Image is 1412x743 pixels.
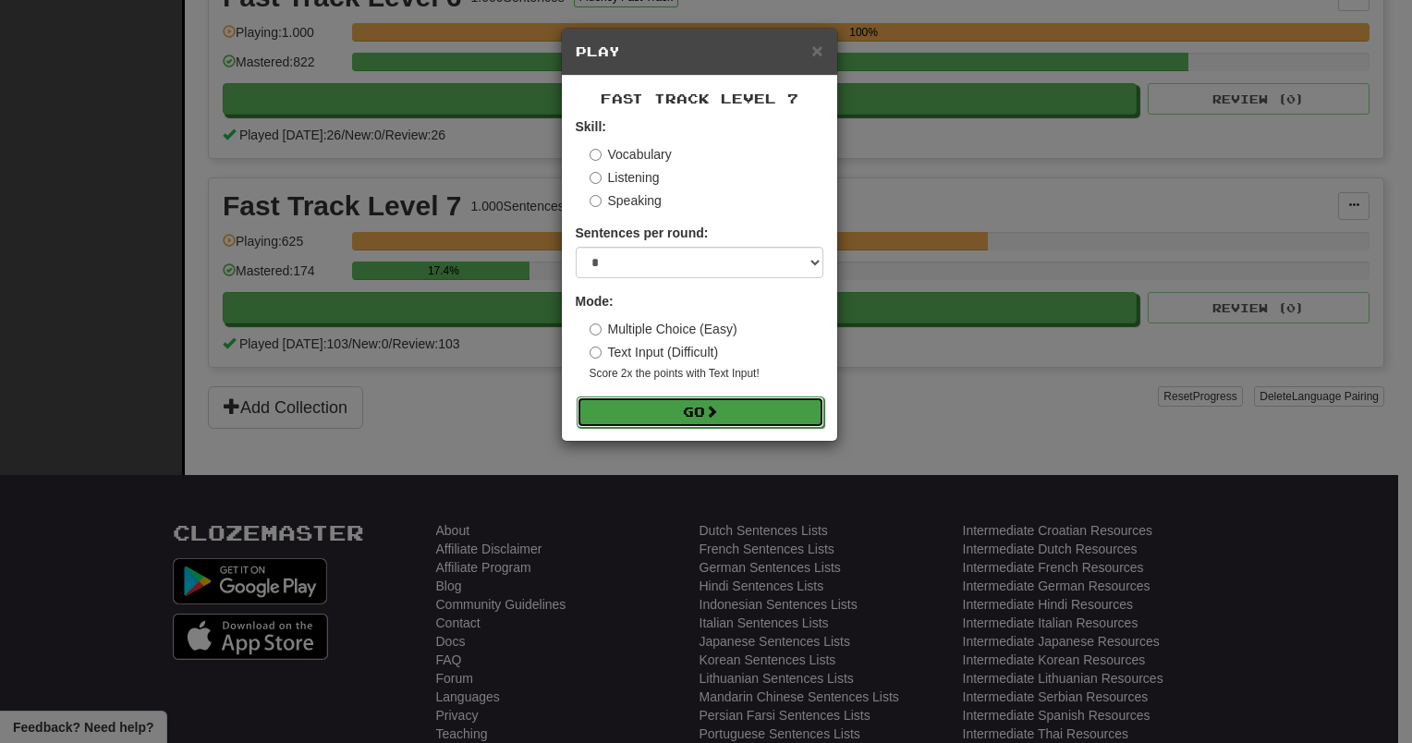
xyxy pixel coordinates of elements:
[601,91,798,106] span: Fast Track Level 7
[576,224,709,242] label: Sentences per round:
[590,343,719,361] label: Text Input (Difficult)
[811,41,822,60] button: Close
[590,366,823,382] small: Score 2x the points with Text Input !
[590,195,602,207] input: Speaking
[577,396,824,428] button: Go
[590,145,672,164] label: Vocabulary
[576,43,823,61] h5: Play
[590,149,602,161] input: Vocabulary
[590,191,662,210] label: Speaking
[590,323,602,335] input: Multiple Choice (Easy)
[590,168,660,187] label: Listening
[576,119,606,134] strong: Skill:
[590,320,737,338] label: Multiple Choice (Easy)
[811,40,822,61] span: ×
[590,172,602,184] input: Listening
[590,347,602,359] input: Text Input (Difficult)
[576,294,614,309] strong: Mode:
